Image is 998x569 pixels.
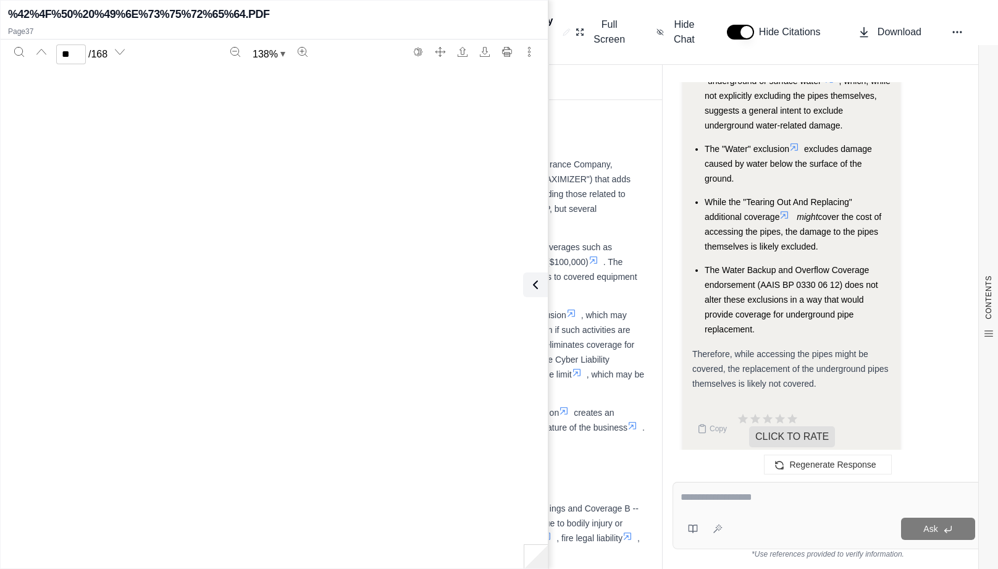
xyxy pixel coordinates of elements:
span: might [797,212,818,222]
button: Download [853,20,926,44]
input: Enter a page number [56,44,86,64]
div: *Use references provided to verify information. [673,549,983,559]
span: Regenerate Response [789,460,876,470]
span: The policy covers direct physical loss or damage to property covered under Coverage A -- Building... [185,504,639,528]
button: Open file [453,42,472,62]
p: Page 37 [8,27,540,36]
span: While the "Tearing Out And Replacing" additional coverage [705,197,852,222]
span: Copy [710,424,727,434]
span: CONTENTS [984,276,994,319]
span: Full Screen [592,17,627,47]
button: More actions [519,42,539,62]
button: Ask [901,518,975,540]
button: Zoom document [248,44,290,64]
span: The "Water" exclusion [705,144,789,154]
span: Therefore, while accessing the pipes might be covered, the replacement of the underground pipes t... [692,349,889,389]
span: Ask [923,524,937,534]
button: Copy [692,416,732,441]
button: Download [475,42,495,62]
button: Next page [110,42,130,62]
span: Hide Chat [671,17,697,47]
span: / 168 [88,47,107,62]
span: 138 % [253,47,278,62]
span: , which, while not explicitly excluding the pipes themselves, suggests a general intent to exclud... [705,76,891,130]
span: The Water Backup and Overflow Coverage endorsement (AAIS BP 0330 06 12) does not alter these excl... [705,265,878,334]
button: Hide Chat [652,12,702,52]
span: Download [878,25,921,40]
span: The "Property Not Covered" section excludes "underground or surface water" [705,61,878,86]
span: CLICK TO RATE [749,426,835,447]
button: Previous page [31,42,51,62]
button: Full screen [430,42,450,62]
button: Switch to the dark theme [408,42,428,62]
span: Hide Citations [759,25,828,40]
span: cover the cost of accessing the pipes, the damage to the pipes themselves is likely excluded. [705,212,881,251]
span: , which may create a coverage gap if the insured is involved in any way with cannabis-related act... [185,310,631,350]
button: Full Screen [571,12,632,52]
h2: %42%4F%50%20%49%6E%73%75%72%65%64.PDF [8,6,270,23]
button: Zoom out [225,42,245,62]
button: Regenerate Response [764,455,891,474]
button: Print [497,42,517,62]
button: Search [9,42,29,62]
button: Zoom in [293,42,312,62]
span: , fire legal liability [556,533,623,543]
span: . [642,423,645,432]
span: excludes damage caused by water below the surface of the ground. [705,144,872,183]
